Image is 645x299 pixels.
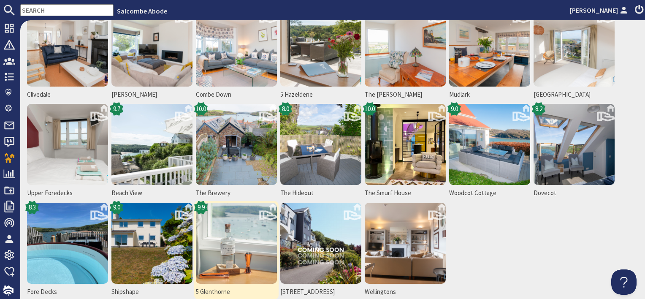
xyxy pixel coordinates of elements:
[280,203,361,284] img: 15 St Elmo Court's icon
[447,4,532,103] a: Mudlark9.0
[363,4,447,103] a: The [PERSON_NAME]9.0
[196,104,277,185] img: The Brewery's icon
[365,287,446,297] span: Wellingtons
[110,102,194,201] a: Beach View9.7
[111,5,192,87] img: Alma Villa's icon
[279,102,363,201] a: The Hideout8.0
[196,5,277,87] img: Combe Down's icon
[534,104,615,185] img: Dovecot's icon
[534,188,615,198] span: Dovecot
[111,188,192,198] span: Beach View
[3,285,14,296] img: staytech_i_w-64f4e8e9ee0a9c174fd5317b4b171b261742d2d393467e5bdba4413f4f884c10.svg
[449,90,530,100] span: Mudlark
[113,104,120,114] span: 9.7
[111,104,192,185] img: Beach View's icon
[451,104,458,114] span: 9.0
[194,4,279,103] a: Combe Down9.7
[198,203,205,212] span: 9.9
[280,5,361,87] img: 5 Hazeldene's icon
[196,287,277,297] span: 5 Glenthorne
[449,5,530,87] img: Mudlark's icon
[282,104,289,114] span: 8.0
[449,104,530,185] img: Woodcot Cottage 's icon
[611,269,637,295] iframe: Toggle Customer Support
[535,104,542,114] span: 8.2
[280,104,361,185] img: The Hideout 's icon
[449,188,530,198] span: Woodcot Cottage
[27,5,108,87] img: Clivedale 's icon
[25,102,110,201] a: Upper Foredecks
[365,104,446,185] img: The Smurf House 's icon
[532,4,616,103] a: [GEOGRAPHIC_DATA]9.5
[365,104,375,114] span: 10.0
[27,203,108,284] img: Fore Decks's icon
[27,287,108,297] span: Fore Decks
[280,287,361,297] span: [STREET_ADDRESS]
[113,203,120,212] span: 9.0
[365,203,446,284] img: Wellingtons 's icon
[110,4,194,103] a: [PERSON_NAME]8.0
[29,203,36,212] span: 8.3
[27,90,108,100] span: Clivedale
[279,4,363,103] a: 5 Hazeldene9.1
[117,7,167,15] a: Salcombe Abode
[363,102,447,201] a: The Smurf House10.0
[534,90,615,100] span: [GEOGRAPHIC_DATA]
[196,203,277,284] img: 5 Glenthorne's icon
[532,102,616,201] a: Dovecot8.2
[111,287,192,297] span: Shipshape
[196,104,206,114] span: 10.0
[27,104,108,185] img: Upper Foredecks's icon
[280,188,361,198] span: The Hideout
[196,90,277,100] span: Combe Down
[27,188,108,198] span: Upper Foredecks
[111,203,192,284] img: Shipshape's icon
[365,90,446,100] span: The [PERSON_NAME]
[111,90,192,100] span: [PERSON_NAME]
[196,188,277,198] span: The Brewery
[365,188,446,198] span: The Smurf House
[20,4,114,16] input: SEARCH
[365,5,446,87] img: The Holt's icon
[25,4,110,103] a: Clivedale9.0
[570,5,630,15] a: [PERSON_NAME]
[447,102,532,201] a: Woodcot Cottage9.0
[280,90,361,100] span: 5 Hazeldene
[194,102,279,201] a: The Brewery10.0
[534,5,615,87] img: Beacon House 's icon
